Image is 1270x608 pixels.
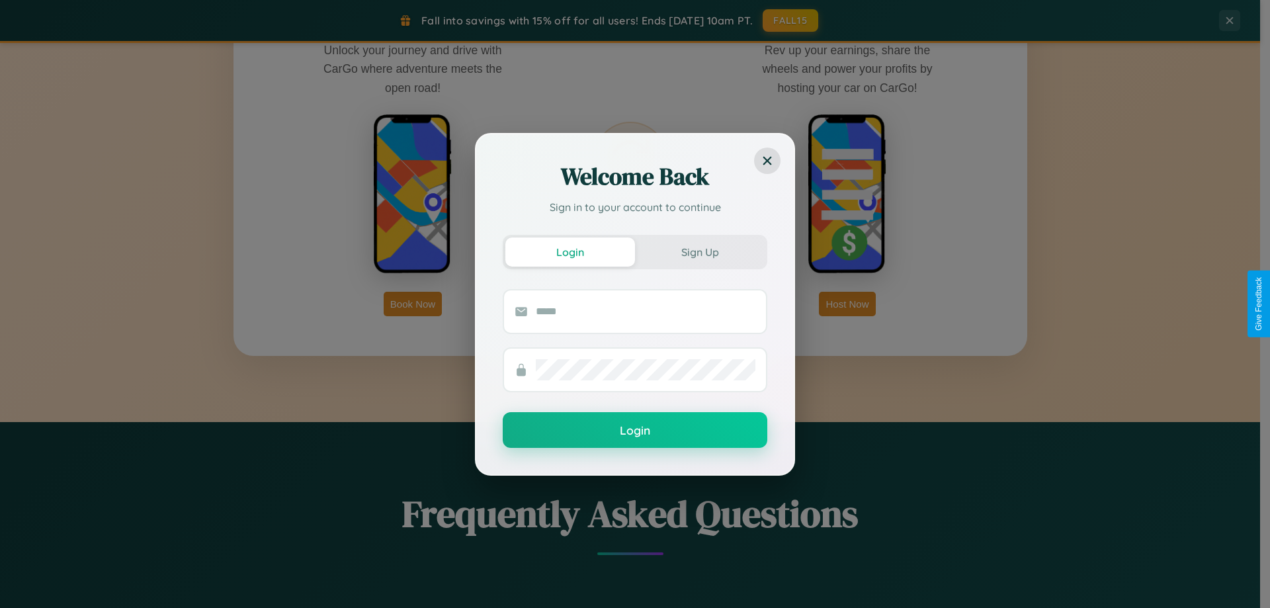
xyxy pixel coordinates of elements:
[635,238,765,267] button: Sign Up
[503,412,767,448] button: Login
[503,199,767,215] p: Sign in to your account to continue
[505,238,635,267] button: Login
[503,161,767,193] h2: Welcome Back
[1254,277,1263,331] div: Give Feedback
